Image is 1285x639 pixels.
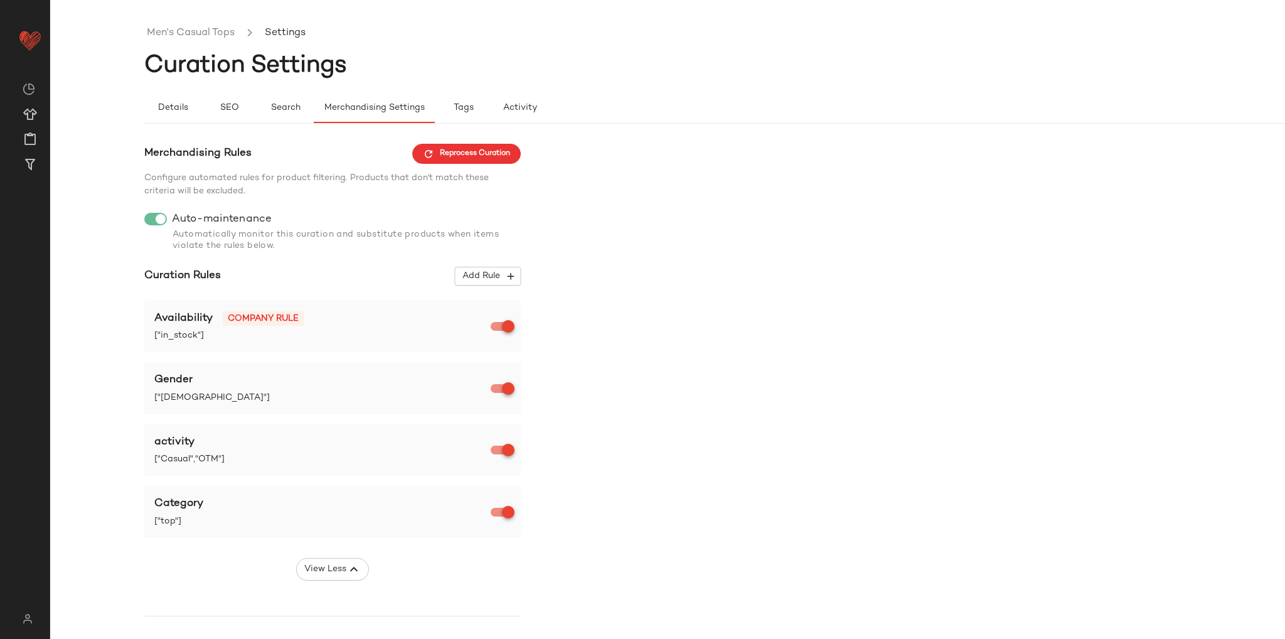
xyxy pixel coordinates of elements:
span: Search [270,103,301,113]
span: ["top"] [154,515,493,528]
span: Reprocess Curation [423,148,510,159]
span: ["in_stock"] [154,329,493,342]
span: Curation Rules [144,268,221,284]
span: Auto-maintenance [172,213,272,225]
span: Category [154,498,203,509]
img: svg%3e [23,83,35,95]
img: heart_red.DM2ytmEG.svg [18,28,43,53]
div: Automatically monitor this curation and substitute products when items violate the rules below. [144,229,521,252]
span: Merchandising Settings [324,103,425,113]
li: Settings [262,25,308,41]
span: Gender [154,374,193,385]
span: Merchandising Rules [144,146,252,162]
span: SEO [219,103,238,113]
span: activity [154,436,195,448]
span: Configure automated rules for product filtering. Products that don't match these criteria will be... [144,173,489,196]
span: Activity [503,103,537,113]
button: Reprocess Curation [412,144,521,164]
span: View Less [304,562,346,577]
span: Availability [154,313,213,324]
span: Curation Settings [144,53,347,78]
button: Add Rule [455,267,521,286]
span: Company rule [223,311,304,326]
img: svg%3e [15,614,40,624]
span: ["[DEMOGRAPHIC_DATA]"] [154,391,493,404]
span: Details [157,103,188,113]
span: Add Rule [462,271,514,282]
span: Tags [453,103,474,113]
span: ["Casual","OTM"] [154,453,493,466]
button: View Less [296,558,369,581]
a: Men's Casual Tops [147,25,235,41]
